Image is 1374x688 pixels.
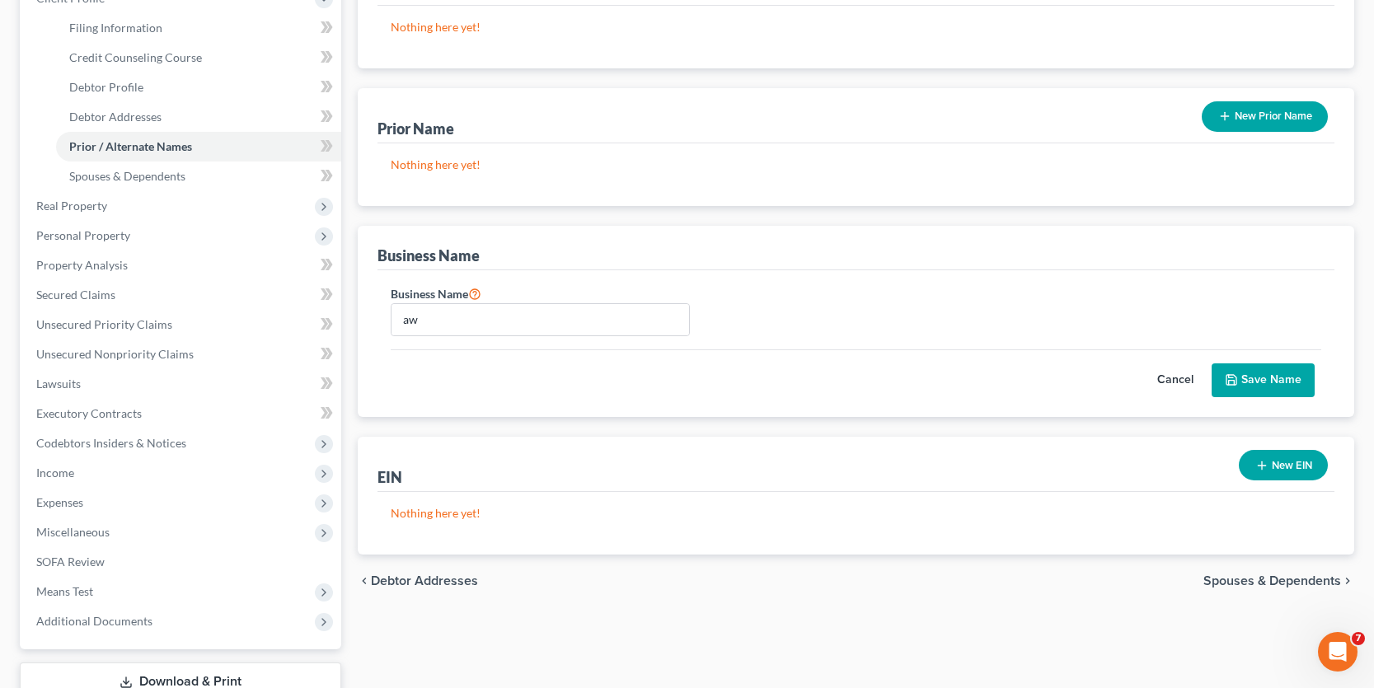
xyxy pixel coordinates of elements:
[391,157,1321,173] p: Nothing here yet!
[69,139,192,153] span: Prior / Alternate Names
[56,13,341,43] a: Filing Information
[56,161,341,191] a: Spouses & Dependents
[36,584,93,598] span: Means Test
[69,110,162,124] span: Debtor Addresses
[23,339,341,369] a: Unsecured Nonpriority Claims
[377,246,480,265] div: Business Name
[36,377,81,391] span: Lawsuits
[391,19,1321,35] p: Nothing here yet!
[69,21,162,35] span: Filing Information
[36,406,142,420] span: Executory Contracts
[358,574,371,587] i: chevron_left
[23,310,341,339] a: Unsecured Priority Claims
[36,347,194,361] span: Unsecured Nonpriority Claims
[56,73,341,102] a: Debtor Profile
[23,250,341,280] a: Property Analysis
[36,466,74,480] span: Income
[391,283,481,303] label: Business Name
[1341,574,1354,587] i: chevron_right
[1203,574,1354,587] button: Spouses & Dependents chevron_right
[23,399,341,428] a: Executory Contracts
[377,467,402,487] div: EIN
[23,547,341,577] a: SOFA Review
[69,50,202,64] span: Credit Counseling Course
[36,199,107,213] span: Real Property
[36,228,130,242] span: Personal Property
[371,574,478,587] span: Debtor Addresses
[36,555,105,569] span: SOFA Review
[36,288,115,302] span: Secured Claims
[1202,101,1328,132] button: New Prior Name
[1318,632,1358,672] iframe: Intercom live chat
[23,369,341,399] a: Lawsuits
[1212,363,1315,398] button: Save Name
[36,525,110,539] span: Miscellaneous
[69,169,185,183] span: Spouses & Dependents
[56,102,341,132] a: Debtor Addresses
[358,574,478,587] button: chevron_left Debtor Addresses
[69,80,143,94] span: Debtor Profile
[1352,632,1365,645] span: 7
[1239,450,1328,480] button: New EIN
[36,317,172,331] span: Unsecured Priority Claims
[1203,574,1341,587] span: Spouses & Dependents
[56,43,341,73] a: Credit Counseling Course
[1139,364,1212,397] button: Cancel
[36,436,186,450] span: Codebtors Insiders & Notices
[36,495,83,509] span: Expenses
[56,132,341,161] a: Prior / Alternate Names
[36,614,152,628] span: Additional Documents
[392,304,689,335] input: Enter business name...
[391,505,1321,522] p: Nothing here yet!
[36,258,128,272] span: Property Analysis
[23,280,341,310] a: Secured Claims
[377,119,454,138] div: Prior Name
